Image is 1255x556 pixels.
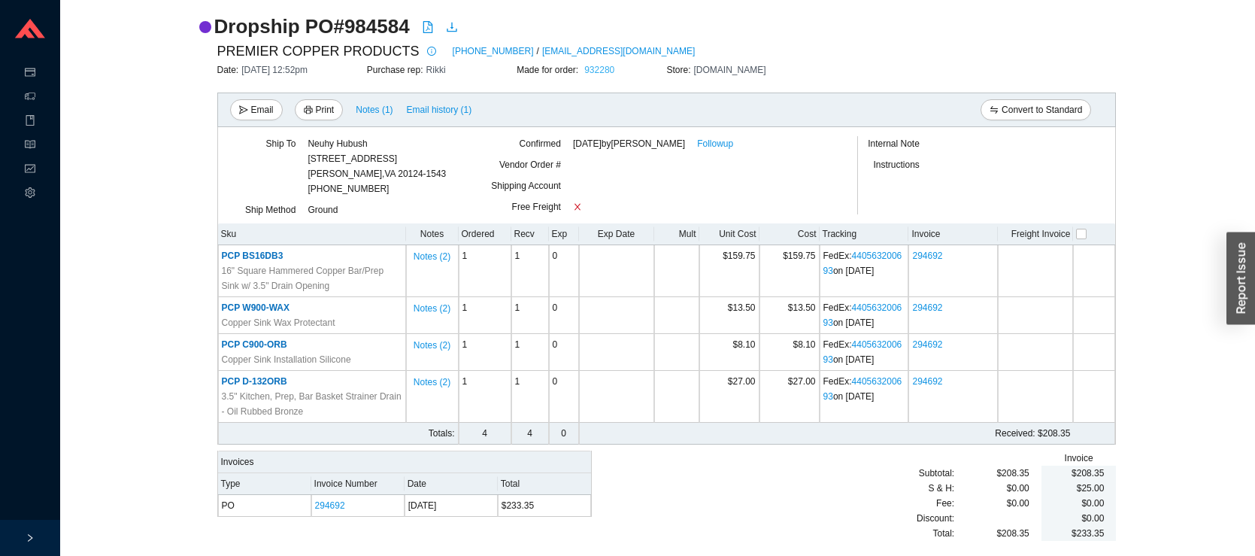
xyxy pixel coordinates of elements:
[308,205,338,215] span: Ground
[217,40,420,62] span: PREMIER COPPER PRODUCTS
[954,481,1029,496] div: $0.00
[693,65,765,75] span: [DOMAIN_NAME]
[405,495,498,517] td: [DATE]
[25,134,35,158] span: read
[823,376,902,402] a: 440563200693
[573,136,685,151] span: [DATE] by [PERSON_NAME]
[520,138,561,149] span: Confirmed
[222,251,283,261] span: PCP BS16DB3
[823,251,902,276] a: 440563200693
[549,245,579,297] td: 0
[699,371,759,423] td: $27.00
[666,65,693,75] span: Store:
[515,251,520,261] span: 1
[932,526,954,541] span: Total:
[221,226,403,242] div: Sku
[823,302,902,328] a: 440563200693
[356,102,393,117] span: Notes ( 1 )
[218,451,591,473] div: Invoices
[981,99,1091,120] button: swapConvert to Standard
[1081,498,1104,509] span: $0.00
[420,41,441,62] button: info-circle
[954,466,1029,481] div: $208.35
[414,301,450,316] span: Notes ( 2 )
[414,375,450,390] span: Notes ( 2 )
[355,102,393,112] button: Notes (1)
[308,136,446,181] div: Neuhy Hubush [STREET_ADDRESS] [PERSON_NAME] , VA 20124-1543
[239,105,248,116] span: send
[413,300,451,311] button: Notes (2)
[542,44,695,59] a: [EMAIL_ADDRESS][DOMAIN_NAME]
[912,339,942,350] a: 294692
[579,223,654,245] th: Exp Date
[1053,481,1105,496] div: $25.00
[222,352,351,367] span: Copper Sink Installation Silicone
[584,65,614,75] a: 932280
[218,495,311,517] td: PO
[759,334,820,371] td: $8.10
[311,473,405,495] th: Invoice Number
[511,223,549,245] th: Recv
[1053,526,1105,541] div: $233.35
[549,334,579,371] td: 0
[549,423,579,445] td: 0
[222,263,402,293] span: 16" Square Hammered Copper Bar/Prep Sink w/ 3.5" Drain Opening
[1065,451,1093,466] span: Invoice
[423,47,440,56] span: info-circle
[406,223,459,245] th: Notes
[823,339,902,365] a: 440563200693
[998,223,1073,245] th: Freight Invoice
[699,245,759,297] td: $159.75
[218,473,311,495] th: Type
[820,223,909,245] th: Tracking
[515,339,520,350] span: 1
[241,65,308,75] span: [DATE] 12:52pm
[446,21,458,36] a: download
[429,428,455,439] span: Totals:
[251,102,274,117] span: Email
[995,428,1035,439] span: Received:
[315,500,345,511] a: 294692
[515,302,520,313] span: 1
[936,496,954,511] span: Fee :
[549,371,579,423] td: 0
[919,466,954,481] span: Subtotal:
[413,374,451,384] button: Notes (2)
[868,138,920,149] span: Internal Note
[823,302,902,328] span: FedEx : on [DATE]
[873,160,919,170] span: Instructions
[498,495,591,517] td: $233.35
[414,338,450,353] span: Notes ( 2 )
[222,315,335,330] span: Copper Sink Wax Protectant
[426,65,446,75] span: Rikki
[699,223,759,245] th: Unit Cost
[699,297,759,334] td: $13.50
[25,182,35,206] span: setting
[512,202,561,212] span: Free Freight
[459,423,511,445] td: 4
[25,62,35,86] span: credit-card
[304,105,313,116] span: printer
[759,223,820,245] th: Cost
[266,138,296,149] span: Ship To
[453,44,534,59] a: [PHONE_NUMBER]
[912,376,942,387] a: 294692
[25,110,35,134] span: book
[498,473,591,495] th: Total
[414,249,450,264] span: Notes ( 2 )
[759,245,820,297] td: $159.75
[908,223,998,245] th: Invoice
[459,371,511,423] td: 1
[928,481,954,496] span: S & H:
[917,511,954,526] span: Discount:
[1007,496,1029,511] span: $0.00
[222,389,402,419] span: 3.5" Kitchen, Prep, Bar Basket Strainer Drain - Oil Rubbed Bronze
[230,99,283,120] button: sendEmail
[217,65,242,75] span: Date:
[1002,102,1082,117] span: Convert to Standard
[823,251,902,276] span: FedEx : on [DATE]
[759,297,820,334] td: $13.50
[245,205,296,215] span: Ship Method
[537,44,539,59] span: /
[573,202,582,211] span: close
